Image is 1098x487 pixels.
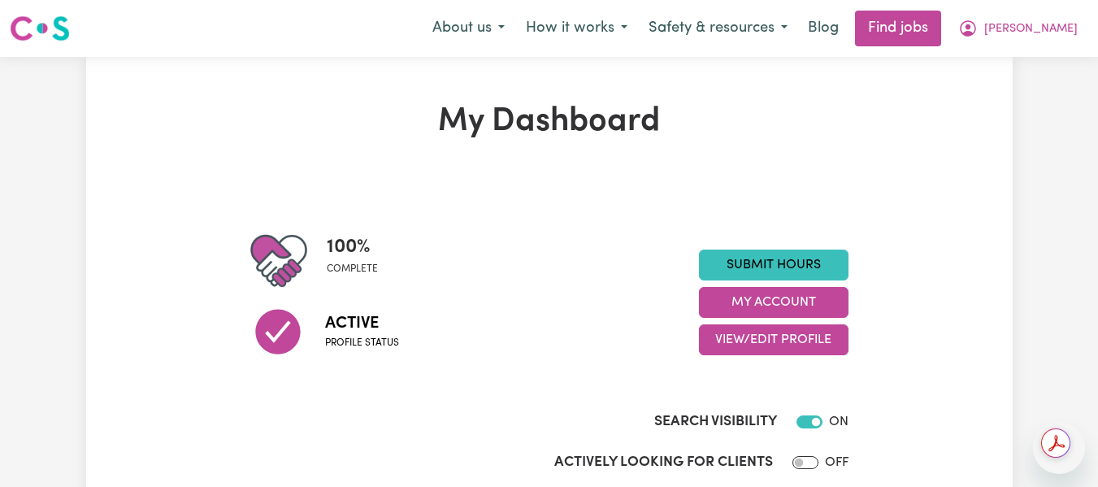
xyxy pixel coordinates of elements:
a: Submit Hours [699,250,848,280]
img: Careseekers logo [10,14,70,43]
div: Profile completeness: 100% [327,233,391,289]
span: Active [325,311,399,336]
a: Find jobs [855,11,941,46]
label: Search Visibility [654,411,777,433]
button: How it works [515,11,638,46]
button: About us [422,11,515,46]
span: Profile status [325,336,399,350]
span: OFF [825,456,848,469]
span: 100 % [327,233,378,262]
button: My Account [699,287,848,318]
label: Actively Looking for Clients [554,452,773,473]
h1: My Dashboard [250,102,848,141]
a: Careseekers logo [10,10,70,47]
span: complete [327,262,378,276]
span: ON [829,415,848,428]
span: [PERSON_NAME] [984,20,1078,38]
button: Safety & resources [638,11,798,46]
button: My Account [948,11,1088,46]
a: Blog [798,11,848,46]
iframe: Button to launch messaging window [1033,422,1085,474]
button: View/Edit Profile [699,324,848,355]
